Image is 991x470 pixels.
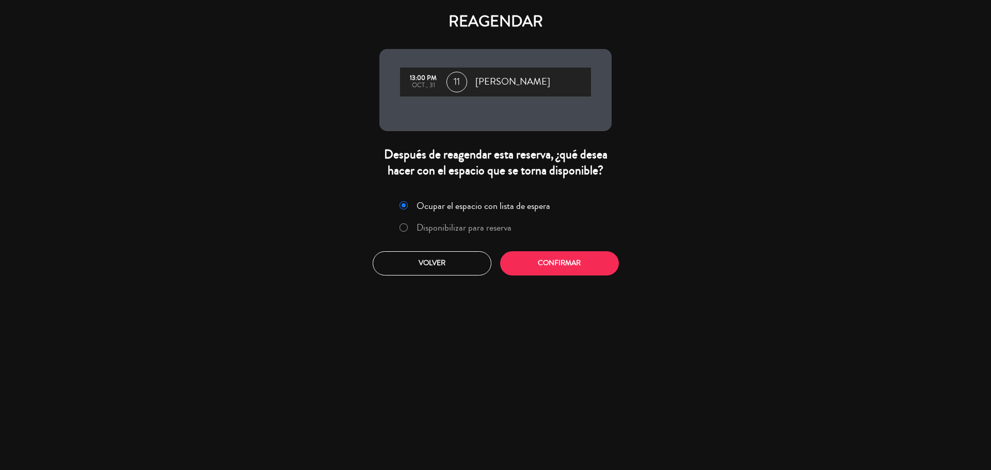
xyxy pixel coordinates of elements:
[446,72,467,92] span: 11
[475,74,550,90] span: [PERSON_NAME]
[379,12,612,31] h4: REAGENDAR
[417,201,550,210] label: Ocupar el espacio con lista de espera
[500,251,619,275] button: Confirmar
[373,251,491,275] button: Volver
[405,82,441,89] div: oct., 31
[379,147,612,179] div: Después de reagendar esta reserva, ¿qué desea hacer con el espacio que se torna disponible?
[405,75,441,82] div: 13:00 PM
[417,223,512,232] label: Disponibilizar para reserva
